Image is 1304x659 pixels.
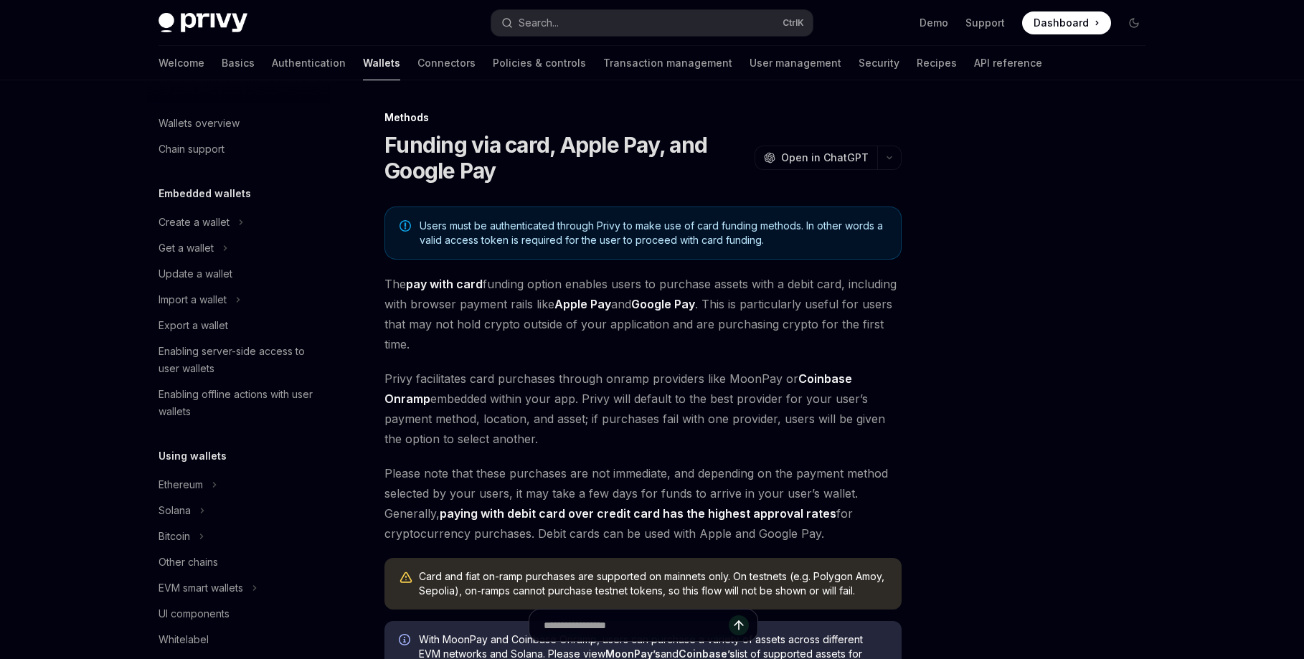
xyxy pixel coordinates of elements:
svg: Warning [399,571,413,585]
div: Bitcoin [159,528,190,545]
a: Whitelabel [147,627,331,653]
strong: pay with card [406,277,483,291]
div: Export a wallet [159,317,228,334]
h5: Embedded wallets [159,185,251,202]
a: Chain support [147,136,331,162]
a: Connectors [417,46,476,80]
div: Whitelabel [159,631,209,648]
strong: paying with debit card over credit card has the highest approval rates [440,506,836,521]
a: Enabling server-side access to user wallets [147,338,331,381]
span: Open in ChatGPT [781,151,869,165]
button: Toggle EVM smart wallets section [147,575,331,601]
div: Wallets overview [159,115,240,132]
a: Export a wallet [147,313,331,338]
button: Toggle dark mode [1123,11,1145,34]
button: Toggle Bitcoin section [147,523,331,549]
div: Enabling offline actions with user wallets [159,386,322,420]
div: Chain support [159,141,225,158]
span: Privy facilitates card purchases through onramp providers like MoonPay or embedded within your ap... [384,369,902,449]
button: Toggle Ethereum section [147,472,331,498]
a: UI components [147,601,331,627]
button: Send message [729,615,749,635]
input: Ask a question... [544,610,729,641]
a: Wallets [363,46,400,80]
a: Authentication [272,46,346,80]
button: Toggle Get a wallet section [147,235,331,261]
img: dark logo [159,13,247,33]
div: Ethereum [159,476,203,493]
div: Create a wallet [159,214,230,231]
a: Wallets overview [147,110,331,136]
a: Demo [920,16,948,30]
h1: Funding via card, Apple Pay, and Google Pay [384,132,749,184]
div: EVM smart wallets [159,579,243,597]
button: Toggle Import a wallet section [147,287,331,313]
div: Solana [159,502,191,519]
div: Update a wallet [159,265,232,283]
a: Support [965,16,1005,30]
h5: Using wallets [159,447,227,465]
button: Toggle Create a wallet section [147,209,331,235]
a: Transaction management [603,46,732,80]
span: Users must be authenticated through Privy to make use of card funding methods. In other words a v... [420,219,887,247]
div: Card and fiat on-ramp purchases are supported on mainnets only. On testnets (e.g. Polygon Amoy, S... [419,569,887,598]
button: Open in ChatGPT [755,146,877,170]
div: Search... [519,14,559,32]
a: Recipes [917,46,957,80]
strong: Apple Pay [554,297,611,311]
div: Import a wallet [159,291,227,308]
span: Please note that these purchases are not immediate, and depending on the payment method selected ... [384,463,902,544]
div: Get a wallet [159,240,214,257]
div: Enabling server-side access to user wallets [159,343,322,377]
a: Basics [222,46,255,80]
a: Dashboard [1022,11,1111,34]
div: Methods [384,110,902,125]
svg: Note [400,220,411,232]
a: Security [859,46,899,80]
a: Update a wallet [147,261,331,287]
button: Toggle Solana section [147,498,331,523]
strong: Google Pay [631,297,695,311]
span: Ctrl K [783,17,804,29]
div: UI components [159,605,230,622]
a: Welcome [159,46,204,80]
span: Dashboard [1034,16,1089,30]
div: Other chains [159,554,218,571]
a: Policies & controls [493,46,586,80]
a: Other chains [147,549,331,575]
span: The funding option enables users to purchase assets with a debit card, including with browser pay... [384,274,902,354]
a: Enabling offline actions with user wallets [147,381,331,425]
button: Open search [491,10,813,36]
a: API reference [974,46,1042,80]
a: User management [750,46,841,80]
